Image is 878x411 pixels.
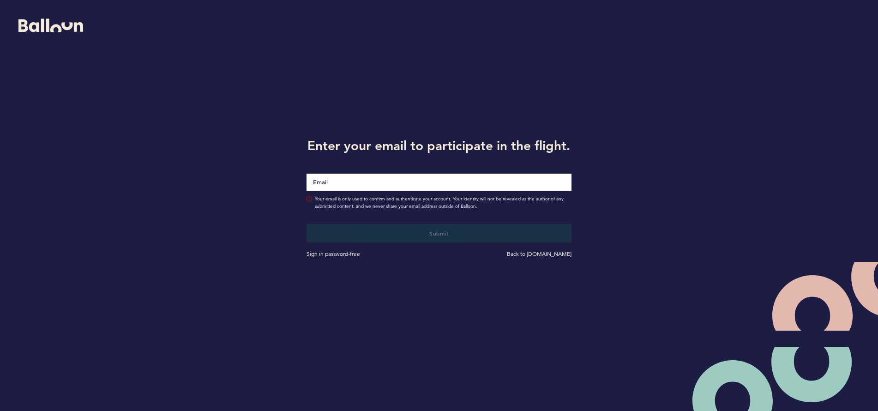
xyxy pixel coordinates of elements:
h1: Enter your email to participate in the flight. [300,136,578,155]
span: Your email is only used to confirm and authenticate your account. Your identity will not be revea... [315,195,571,210]
a: Sign in password-free [307,250,360,257]
a: Back to [DOMAIN_NAME] [507,250,571,257]
span: Submit [429,230,448,237]
input: Email [307,174,571,191]
button: Submit [307,224,571,242]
